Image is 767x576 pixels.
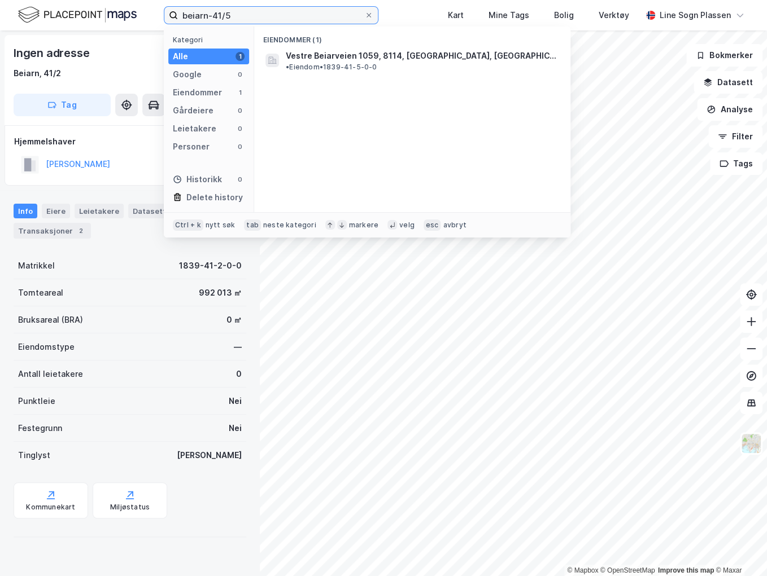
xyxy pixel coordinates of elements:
[42,204,70,218] div: Eiere
[14,94,111,116] button: Tag
[599,8,629,22] div: Verktøy
[14,67,61,80] div: Beiarn, 41/2
[711,522,767,576] iframe: Chat Widget
[286,63,377,72] span: Eiendom • 1839-41-5-0-0
[173,173,222,186] div: Historikk
[229,421,242,435] div: Nei
[286,49,557,63] span: Vestre Beiarveien 1059, 8114, [GEOGRAPHIC_DATA], [GEOGRAPHIC_DATA]
[18,286,63,300] div: Tomteareal
[236,88,245,97] div: 1
[236,175,245,184] div: 0
[236,367,242,381] div: 0
[18,367,83,381] div: Antall leietakere
[600,566,655,574] a: OpenStreetMap
[173,50,188,63] div: Alle
[177,449,242,462] div: [PERSON_NAME]
[286,63,289,71] span: •
[226,313,242,327] div: 0 ㎡
[128,204,171,218] div: Datasett
[236,70,245,79] div: 0
[14,135,246,148] div: Hjemmelshaver
[254,27,570,47] div: Eiendommer (1)
[443,221,466,230] div: avbryt
[75,204,124,218] div: Leietakere
[710,152,762,175] button: Tags
[178,7,364,24] input: Søk på adresse, matrikkel, gårdeiere, leietakere eller personer
[186,191,243,204] div: Delete history
[173,68,202,81] div: Google
[18,259,55,272] div: Matrikkel
[554,8,574,22] div: Bolig
[236,52,245,61] div: 1
[173,122,216,135] div: Leietakere
[697,98,762,121] button: Analyse
[448,8,464,22] div: Kart
[660,8,731,22] div: Line Sogn Plassen
[567,566,598,574] a: Mapbox
[18,421,62,435] div: Festegrunn
[658,566,714,574] a: Improve this map
[234,340,242,354] div: —
[349,221,378,230] div: markere
[424,219,441,231] div: esc
[14,223,91,239] div: Transaksjoner
[18,394,55,408] div: Punktleie
[18,449,50,462] div: Tinglyst
[399,221,415,230] div: velg
[173,219,203,231] div: Ctrl + k
[173,140,210,153] div: Personer
[263,221,316,230] div: neste kategori
[236,142,245,151] div: 0
[236,124,245,133] div: 0
[75,225,86,236] div: 2
[229,394,242,408] div: Nei
[173,104,213,117] div: Gårdeiere
[14,204,37,218] div: Info
[110,503,150,512] div: Miljøstatus
[18,5,137,25] img: logo.f888ab2527a4732fd821a326f86c7f29.svg
[708,125,762,148] button: Filter
[489,8,529,22] div: Mine Tags
[179,259,242,272] div: 1839-41-2-0-0
[173,36,249,44] div: Kategori
[18,340,75,354] div: Eiendomstype
[694,71,762,94] button: Datasett
[206,221,236,230] div: nytt søk
[173,86,222,99] div: Eiendommer
[14,44,91,62] div: Ingen adresse
[686,44,762,67] button: Bokmerker
[18,313,83,327] div: Bruksareal (BRA)
[711,522,767,576] div: Kontrollprogram for chat
[236,106,245,115] div: 0
[26,503,75,512] div: Kommunekart
[740,433,762,454] img: Z
[199,286,242,300] div: 992 013 ㎡
[244,219,261,231] div: tab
